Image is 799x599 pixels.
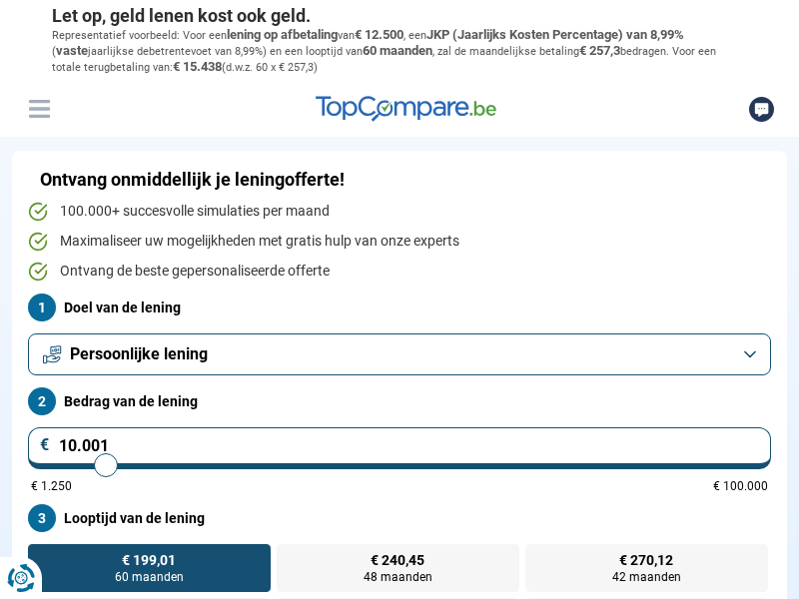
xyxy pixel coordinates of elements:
li: Maximaliseer uw mogelijkheden met gratis hulp van onze experts [28,232,771,252]
label: Doel van de lening [28,294,771,321]
span: Persoonlijke lening [70,343,208,365]
span: € 100.000 [713,480,768,492]
span: 48 maanden [364,571,432,583]
span: € 199,01 [122,553,176,567]
label: Bedrag van de lening [28,387,771,415]
span: € 257,3 [579,43,620,58]
label: Looptijd van de lening [28,504,771,532]
button: Menu [24,94,54,124]
span: € 15.438 [173,59,222,74]
p: Representatief voorbeeld: Voor een van , een ( jaarlijkse debetrentevoet van 8,99%) en een loopti... [52,27,747,76]
span: € 240,45 [371,553,424,567]
span: 60 maanden [115,571,184,583]
li: Ontvang de beste gepersonaliseerde offerte [28,262,771,282]
p: Let op, geld lenen kost ook geld. [52,5,747,27]
li: 100.000+ succesvolle simulaties per maand [28,202,771,222]
h1: Ontvang onmiddellijk je leningofferte! [40,169,345,191]
span: vaste [56,43,88,58]
span: JKP (Jaarlijks Kosten Percentage) van 8,99% [426,27,684,42]
span: 60 maanden [363,43,432,58]
span: € 12.500 [355,27,403,42]
span: € [40,437,50,453]
button: Persoonlijke lening [28,333,771,375]
span: lening op afbetaling [227,27,338,42]
span: € 1.250 [31,480,72,492]
img: TopCompare [316,96,496,122]
span: 42 maanden [612,571,681,583]
span: € 270,12 [619,553,673,567]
